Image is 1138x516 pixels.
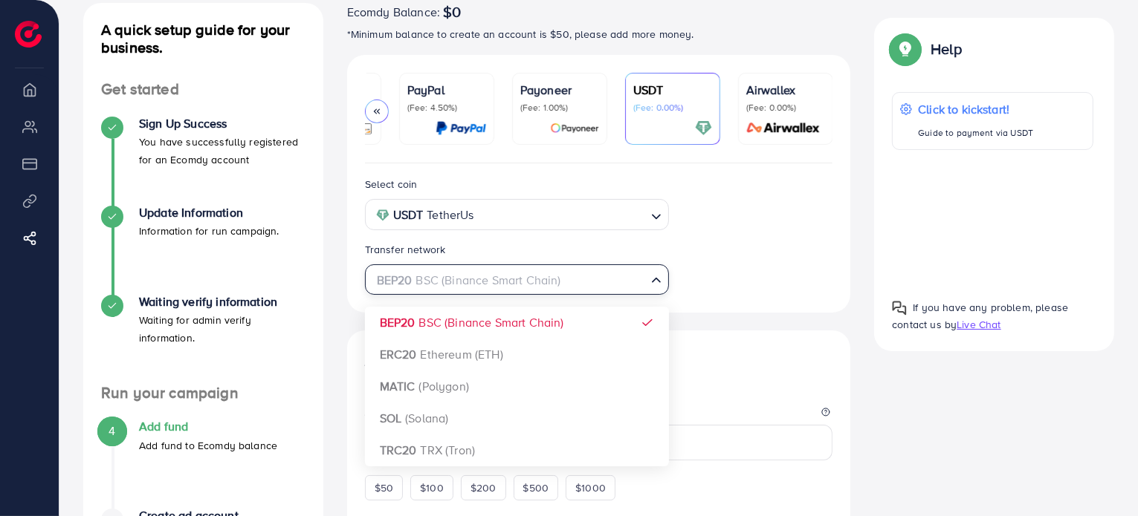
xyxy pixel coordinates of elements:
[139,117,305,131] h4: Sign Up Success
[139,419,277,434] h4: Add fund
[407,81,486,99] p: PayPal
[347,3,440,21] span: Ecomdy Balance:
[380,346,417,362] strong: ERC20
[918,124,1033,142] p: Guide to payment via USDT
[365,242,446,257] label: Transfer network
[419,314,564,330] span: BSC (Binance Smart Chain)
[405,410,448,426] span: (Solana)
[633,102,712,114] p: (Fee: 0.00%)
[380,378,416,394] strong: MATIC
[365,199,669,229] div: Search for option
[746,81,825,99] p: Airwallex
[892,36,919,62] img: Popup guide
[83,21,323,56] h4: A quick setup guide for your business.
[892,300,1068,332] span: If you have any problem, please contact us by
[746,102,825,114] p: (Fee: 0.00%)
[139,206,279,220] h4: Update Information
[931,40,962,58] p: Help
[695,120,712,137] img: card
[742,120,825,137] img: card
[520,81,599,99] p: Payoneer
[380,314,416,330] strong: BEP20
[407,102,486,114] p: (Fee: 4.50%)
[83,295,323,384] li: Waiting verify information
[139,311,305,347] p: Waiting for admin verify information.
[421,442,476,458] span: TRX (Tron)
[375,480,393,495] span: $50
[419,378,469,394] span: (Polygon)
[420,480,444,495] span: $100
[347,25,851,43] p: *Minimum balance to create an account is $50, please add more money.
[365,177,418,192] label: Select coin
[139,295,305,309] h4: Waiting verify information
[523,480,549,495] span: $500
[15,21,42,48] img: logo
[376,209,389,222] img: coin
[83,384,323,402] h4: Run your campaign
[427,204,473,226] span: TetherUs
[436,120,486,137] img: card
[139,437,277,454] p: Add fund to Ecomdy balance
[575,480,606,495] span: $1000
[1075,449,1127,505] iframe: Chat
[139,222,279,240] p: Information for run campaign.
[83,117,323,206] li: Sign Up Success
[471,480,497,495] span: $200
[380,410,401,426] strong: SOL
[479,203,645,226] input: Search for option
[83,419,323,509] li: Add fund
[109,422,115,440] span: 4
[83,80,323,99] h4: Get started
[957,317,1000,332] span: Live Chat
[380,442,417,458] strong: TRC20
[918,100,1033,118] p: Click to kickstart!
[443,3,461,21] span: $0
[139,133,305,169] p: You have successfully registered for an Ecomdy account
[393,204,424,226] strong: USDT
[550,120,599,137] img: card
[421,346,503,362] span: Ethereum (ETH)
[83,206,323,295] li: Update Information
[892,301,907,316] img: Popup guide
[633,81,712,99] p: USDT
[520,102,599,114] p: (Fee: 1.00%)
[365,264,669,295] div: Search for option
[372,269,645,292] input: Search for option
